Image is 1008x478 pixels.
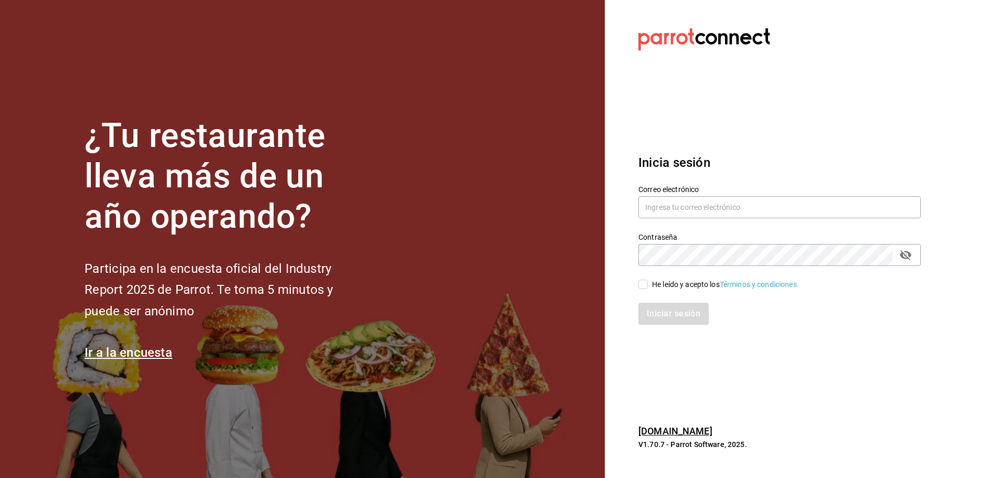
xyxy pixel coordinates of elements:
[85,345,172,360] a: Ir a la encuesta
[638,153,921,172] h3: Inicia sesión
[638,426,712,437] a: [DOMAIN_NAME]
[638,233,921,241] label: Contraseña
[897,246,915,264] button: passwordField
[720,280,799,289] a: Términos y condiciones.
[638,439,921,450] p: V1.70.7 - Parrot Software, 2025.
[652,279,799,290] div: He leído y acepto los
[638,196,921,218] input: Ingresa tu correo electrónico
[638,186,921,193] label: Correo electrónico
[85,258,368,322] h2: Participa en la encuesta oficial del Industry Report 2025 de Parrot. Te toma 5 minutos y puede se...
[85,116,368,237] h1: ¿Tu restaurante lleva más de un año operando?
